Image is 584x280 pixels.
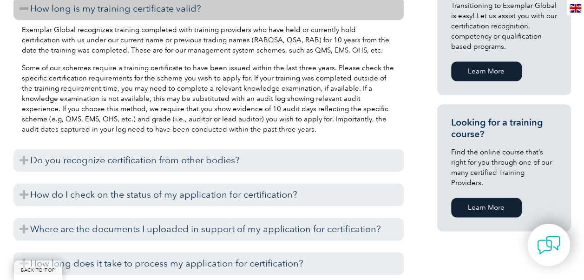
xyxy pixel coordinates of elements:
[14,260,62,280] a: BACK TO TOP
[451,117,557,140] h3: Looking for a training course?
[451,0,557,52] p: Transitioning to Exemplar Global is easy! Let us assist you with our certification recognition, c...
[537,233,560,257] img: contact-chat.png
[13,183,404,206] h3: How do I check on the status of my application for certification?
[22,63,395,134] p: Some of our schemes require a training certificate to have been issued within the last three year...
[13,218,404,240] h3: Where are the documents I uploaded in support of my application for certification?
[570,4,581,13] img: en
[13,252,404,275] h3: How long does it take to process my application for certification?
[451,147,557,188] p: Find the online course that’s right for you through one of our many certified Training Providers.
[22,25,395,55] p: Exemplar Global recognizes training completed with training providers who have held or currently ...
[451,198,522,217] a: Learn More
[451,61,522,81] a: Learn More
[13,149,404,172] h3: Do you recognize certification from other bodies?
